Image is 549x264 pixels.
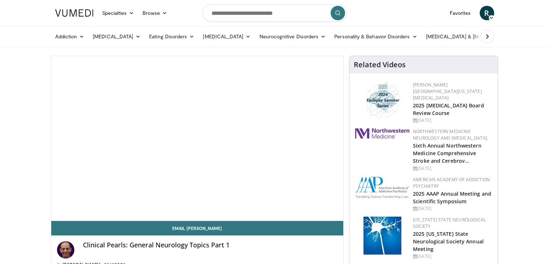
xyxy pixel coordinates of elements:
[413,217,486,229] a: [US_STATE] State Neurological Society
[355,176,409,199] img: f7c290de-70ae-47e0-9ae1-04035161c232.png.150x105_q85_autocrop_double_scale_upscale_version-0.2.png
[51,56,344,221] video-js: Video Player
[445,6,475,20] a: Favorites
[355,128,409,139] img: 2a462fb6-9365-492a-ac79-3166a6f924d8.png.150x105_q85_autocrop_double_scale_upscale_version-0.2.jpg
[138,6,171,20] a: Browse
[413,117,492,124] div: [DATE]
[55,9,93,17] img: VuMedi Logo
[354,60,406,69] h4: Related Videos
[330,29,421,44] a: Personality & Behavior Disorders
[413,82,482,101] a: [PERSON_NAME][GEOGRAPHIC_DATA][US_STATE][MEDICAL_DATA]
[413,165,492,172] div: [DATE]
[51,221,344,235] a: Email [PERSON_NAME]
[422,29,525,44] a: [MEDICAL_DATA] & [MEDICAL_DATA]
[413,230,484,252] a: 2025 [US_STATE] State Neurological Society Annual Meeting
[413,142,482,164] a: Sixth Annual Northwestern Medicine Comprehensive Stroke and Cerebrov…
[145,29,199,44] a: Eating Disorders
[199,29,255,44] a: [MEDICAL_DATA]
[88,29,145,44] a: [MEDICAL_DATA]
[413,128,487,141] a: Northwestern Medicine Neurology and [MEDICAL_DATA]
[51,29,89,44] a: Addiction
[413,176,490,189] a: American Academy of Addiction Psychiatry
[83,241,338,249] h4: Clinical Pearls: General Neurology Topics Part 1
[413,205,492,212] div: [DATE]
[363,82,402,120] img: 76bc84c6-69a7-4c34-b56c-bd0b7f71564d.png.150x105_q85_autocrop_double_scale_upscale_version-0.2.png
[202,4,347,22] input: Search topics, interventions
[480,6,494,20] a: R
[413,102,484,116] a: 2025 [MEDICAL_DATA] Board Review Course
[413,190,491,205] a: 2025 AAAP Annual Meeting and Scientific Symposium
[98,6,139,20] a: Specialties
[413,253,492,260] div: [DATE]
[363,217,401,255] img: acd9fda7-b660-4062-a2ed-b14b2bb56add.webp.150x105_q85_autocrop_double_scale_upscale_version-0.2.jpg
[255,29,330,44] a: Neurocognitive Disorders
[57,241,74,259] img: Avatar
